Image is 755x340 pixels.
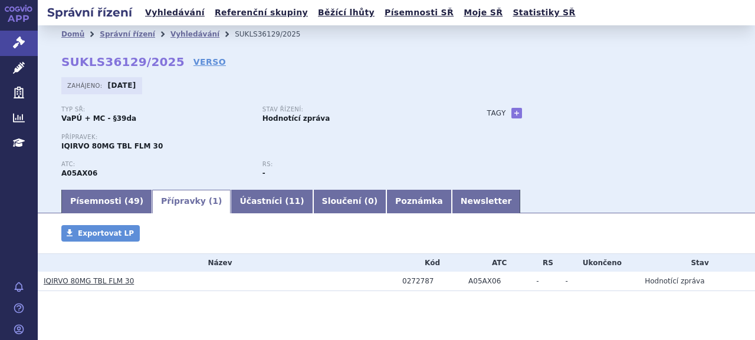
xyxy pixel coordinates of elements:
span: Exportovat LP [78,229,134,237]
td: Hodnotící zpráva [639,272,755,291]
li: SUKLS36129/2025 [235,25,316,43]
a: Domů [61,30,84,38]
strong: ELAFIBRANOR [61,169,97,177]
a: IQIRVO 80MG TBL FLM 30 [44,277,134,285]
strong: SUKLS36129/2025 [61,55,185,69]
p: Stav řízení: [262,106,452,113]
th: Stav [639,254,755,272]
a: Správní řízení [100,30,155,38]
p: RS: [262,161,452,168]
strong: - [262,169,265,177]
a: Newsletter [452,190,521,213]
span: - [566,277,568,285]
p: Typ SŘ: [61,106,251,113]
span: IQIRVO 80MG TBL FLM 30 [61,142,163,150]
th: Název [38,254,396,272]
strong: VaPÚ + MC - §39da [61,114,136,123]
span: 1 [212,196,218,206]
strong: Hodnotící zpráva [262,114,330,123]
a: + [511,108,522,118]
a: Běžící lhůty [314,5,378,21]
span: 49 [128,196,139,206]
h3: Tagy [487,106,506,120]
a: Vyhledávání [142,5,208,21]
td: ELAFIBRANOR [462,272,530,291]
a: Písemnosti (49) [61,190,152,213]
a: Moje SŘ [460,5,506,21]
p: ATC: [61,161,251,168]
strong: [DATE] [108,81,136,90]
span: - [536,277,539,285]
th: RS [530,254,559,272]
th: Ukončeno [560,254,639,272]
a: VERSO [193,56,226,68]
span: 0 [368,196,374,206]
div: 0272787 [402,277,462,285]
span: 11 [289,196,300,206]
a: Písemnosti SŘ [381,5,457,21]
a: Statistiky SŘ [509,5,579,21]
span: Zahájeno: [67,81,104,90]
a: Účastníci (11) [231,190,313,213]
a: Poznámka [386,190,452,213]
a: Referenční skupiny [211,5,311,21]
th: ATC [462,254,530,272]
a: Vyhledávání [170,30,219,38]
a: Přípravky (1) [152,190,231,213]
th: Kód [396,254,462,272]
p: Přípravek: [61,134,464,141]
a: Sloučení (0) [313,190,386,213]
a: Exportovat LP [61,225,140,242]
h2: Správní řízení [38,4,142,21]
